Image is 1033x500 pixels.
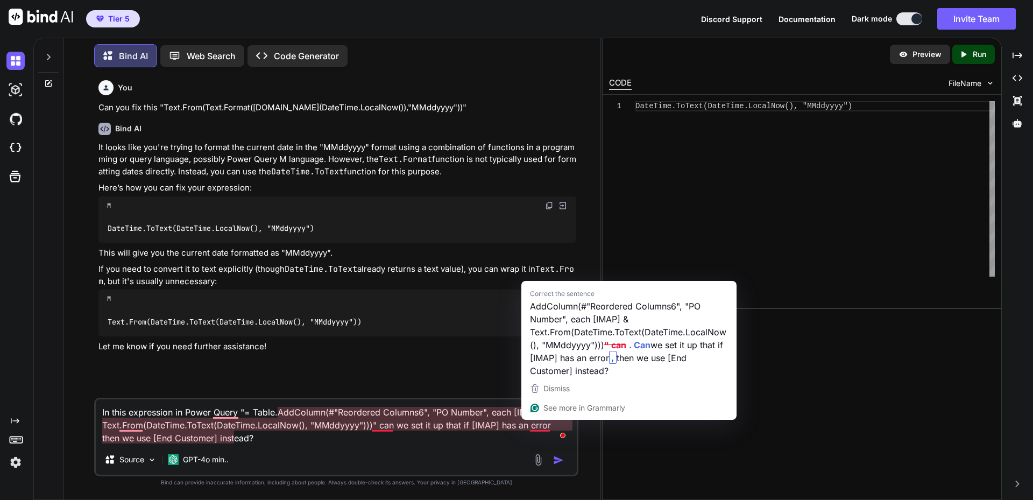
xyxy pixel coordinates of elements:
[285,264,357,274] code: DateTime.ToText
[98,182,576,194] p: Here’s how you can fix your expression:
[701,13,762,25] button: Discord Support
[553,455,564,466] img: icon
[6,81,25,99] img: darkAi-studio
[107,294,111,303] span: M
[986,79,995,88] img: chevron down
[779,13,836,25] button: Documentation
[912,49,942,60] p: Preview
[9,9,73,25] img: Bind AI
[98,264,574,287] code: Text.From
[147,455,157,464] img: Pick Models
[635,102,852,110] span: DateTime.ToText(DateTime.LocalNow(), "MMddyyyy")
[187,50,236,62] p: Web Search
[609,77,632,90] div: CODE
[6,110,25,128] img: githubDark
[98,142,576,178] p: It looks like you're trying to format the current date in the "MMddyyyy" format using a combinati...
[107,201,111,210] span: M
[107,223,315,234] code: DateTime.ToText(DateTime.LocalNow(), "MMddyyyy")
[898,50,908,59] img: preview
[532,454,544,466] img: attachment
[937,8,1016,30] button: Invite Team
[107,316,363,328] code: Text.From(DateTime.ToText(DateTime.LocalNow(), "MMddyyyy"))
[96,399,577,445] textarea: To enrich screen reader interactions, please activate Accessibility in Grammarly extension settings
[6,52,25,70] img: darkChat
[973,49,986,60] p: Run
[94,478,578,487] p: Bind can provide inaccurate information, including about people. Always double-check its answers....
[558,201,568,210] img: Open in Browser
[609,101,621,111] div: 1
[119,454,144,465] p: Source
[108,13,130,24] span: Tier 5
[118,82,132,93] h6: You
[98,263,576,287] p: If you need to convert it to text explicitly (though already returns a text value), you can wrap ...
[6,453,25,471] img: settings
[115,123,141,134] h6: Bind AI
[701,15,762,24] span: Discord Support
[274,50,339,62] p: Code Generator
[168,454,179,465] img: GPT-4o mini
[545,201,554,210] img: copy
[119,50,148,62] p: Bind AI
[96,16,104,22] img: premium
[98,341,576,353] p: Let me know if you need further assistance!
[603,283,1001,308] h2: OUTPUT
[183,454,229,465] p: GPT-4o min..
[86,10,140,27] button: premiumTier 5
[271,166,344,177] code: DateTime.ToText
[852,13,892,24] span: Dark mode
[949,78,981,89] span: FileName
[98,102,576,114] p: Can you fix this "Text.From(Text.Format([DOMAIN_NAME](DateTime.LocalNow()),"MMddyyyy"))"
[6,139,25,157] img: cloudideIcon
[379,154,432,165] code: Text.Format
[98,247,576,259] p: This will give you the current date formatted as "MMddyyyy".
[779,15,836,24] span: Documentation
